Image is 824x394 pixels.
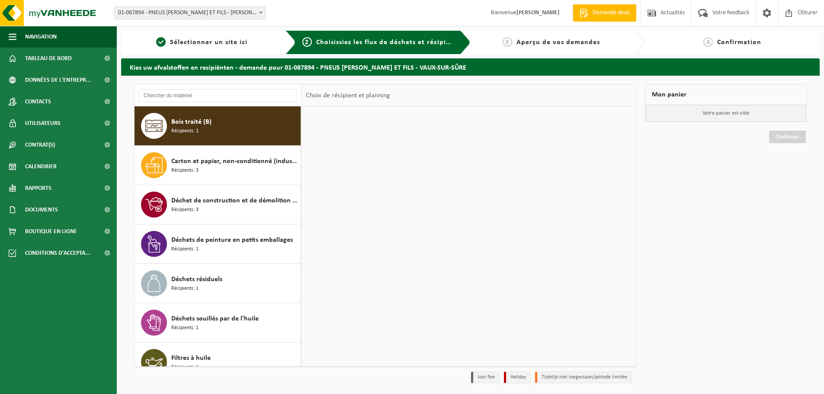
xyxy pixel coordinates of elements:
[25,156,57,177] span: Calendrier
[171,285,199,293] span: Récipients: 1
[25,48,72,69] span: Tableau de bord
[171,127,199,135] span: Récipients: 1
[516,10,560,16] strong: [PERSON_NAME]
[171,195,298,206] span: Déchet de construction et de démolition mélangé (inerte et non inerte)
[114,6,266,19] span: 01-087894 - PNEUS ALBERT FERON ET FILS - VAUX-SUR-SÛRE
[171,245,199,253] span: Récipients: 1
[25,112,61,134] span: Utilisateurs
[590,9,632,17] span: Demande devis
[25,26,57,48] span: Navigation
[171,324,199,332] span: Récipients: 1
[25,134,55,156] span: Contrat(s)
[25,221,77,242] span: Boutique en ligne
[135,106,301,146] button: Bois traité (B) Récipients: 1
[171,206,199,214] span: Récipients: 3
[301,85,394,106] div: Choix de récipient et planning
[504,372,531,383] li: Holiday
[135,343,301,382] button: Filtres à huile Récipients: 1
[139,89,297,102] input: Chercher du matériel
[316,39,460,46] span: Choisissiez les flux de déchets et récipients
[302,37,312,47] span: 2
[171,274,222,285] span: Déchets résiduels
[25,69,91,91] span: Données de l'entrepr...
[171,167,199,175] span: Récipients: 3
[573,4,636,22] a: Demande devis
[25,199,58,221] span: Documents
[703,37,713,47] span: 4
[645,84,807,105] div: Mon panier
[156,37,166,47] span: 1
[115,7,265,19] span: 01-087894 - PNEUS ALBERT FERON ET FILS - VAUX-SUR-SÛRE
[25,91,51,112] span: Contacts
[135,224,301,264] button: Déchets de peinture en petits emballages Récipients: 1
[717,39,761,46] span: Confirmation
[171,156,298,167] span: Carton et papier, non-conditionné (industriel)
[645,105,806,122] p: Votre panier est vide
[769,131,806,143] a: Continuer
[135,185,301,224] button: Déchet de construction et de démolition mélangé (inerte et non inerte) Récipients: 3
[25,242,90,264] span: Conditions d'accepta...
[135,303,301,343] button: Déchets souillés par de l'huile Récipients: 1
[125,37,279,48] a: 1Sélectionner un site ici
[121,58,820,75] h2: Kies uw afvalstoffen en recipiënten - demande pour 01-087894 - PNEUS [PERSON_NAME] ET FILS - VAUX...
[135,264,301,303] button: Déchets résiduels Récipients: 1
[171,235,293,245] span: Déchets de peinture en petits emballages
[516,39,600,46] span: Aperçu de vos demandes
[171,353,211,363] span: Filtres à huile
[25,177,51,199] span: Rapports
[170,39,247,46] span: Sélectionner un site ici
[171,117,212,127] span: Bois traité (B)
[171,314,259,324] span: Déchets souillés par de l'huile
[535,372,632,383] li: Tijdelijk niet toegestaan/période limitée
[171,363,199,372] span: Récipients: 1
[503,37,512,47] span: 3
[135,146,301,185] button: Carton et papier, non-conditionné (industriel) Récipients: 3
[471,372,500,383] li: Jour fixe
